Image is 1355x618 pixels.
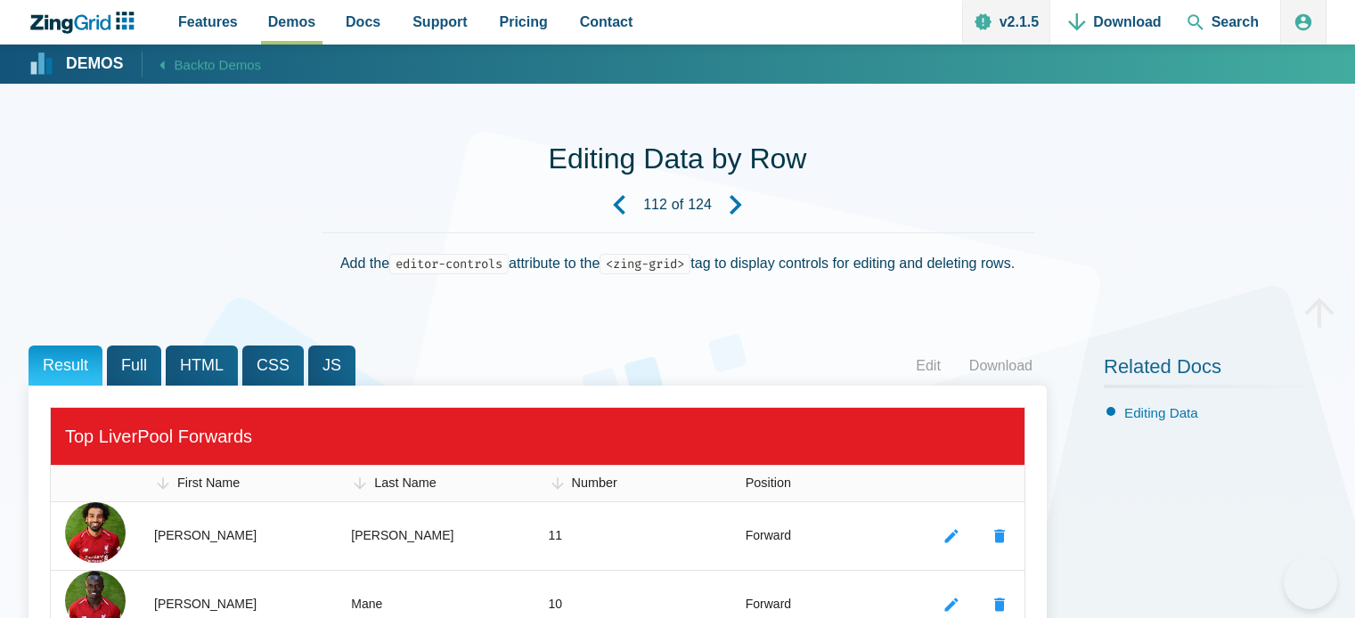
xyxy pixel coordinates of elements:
span: HTML [166,346,238,386]
zg-button: editrecord [943,527,960,545]
a: ZingChart Logo. Click to return to the homepage [29,12,143,34]
zg-button: editrecord [943,596,960,614]
a: Backto Demos [142,52,262,76]
div: 11 [549,525,563,547]
span: Docs [346,10,380,34]
span: Last Name [374,476,437,490]
span: Pricing [500,10,548,34]
div: [PERSON_NAME] [154,594,257,615]
img: Player Img N/A [65,502,126,563]
span: Position [746,476,791,490]
h1: Editing Data by Row [549,141,807,181]
div: [PERSON_NAME] [351,525,453,547]
span: Back [175,53,262,76]
code: editor-controls [389,254,509,274]
span: Support [412,10,467,34]
a: Edit [902,353,955,379]
span: to Demos [204,57,261,72]
div: Mane [351,594,382,615]
code: <zing-grid> [600,254,690,274]
div: [PERSON_NAME] [154,525,257,547]
span: Number [572,476,617,490]
span: of [672,198,683,212]
div: Forward [746,525,791,547]
span: Result [29,346,102,386]
a: Demos [30,53,124,76]
span: JS [308,346,355,386]
h2: Related Docs [1104,354,1326,388]
span: Contact [580,10,633,34]
div: 10 [549,594,563,615]
span: Full [107,346,161,386]
a: Editing Data [1124,405,1198,420]
span: Demos [268,10,315,34]
iframe: Toggle Customer Support [1284,556,1337,609]
div: Forward [746,594,791,615]
span: First Name [177,476,240,490]
a: Next Demo [712,181,760,229]
zg-button: removerecord [991,596,1008,614]
a: Download [955,353,1047,379]
span: CSS [242,346,304,386]
strong: 124 [688,198,712,212]
a: Previous Demo [595,181,643,229]
strong: Demos [66,56,124,72]
zg-button: removerecord [991,527,1008,545]
div: Add the attribute to the tag to display controls for editing and deleting rows. [322,232,1034,317]
strong: 112 [643,198,667,212]
span: Features [178,10,238,34]
div: Top LiverPool Forwards [65,421,1010,451]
